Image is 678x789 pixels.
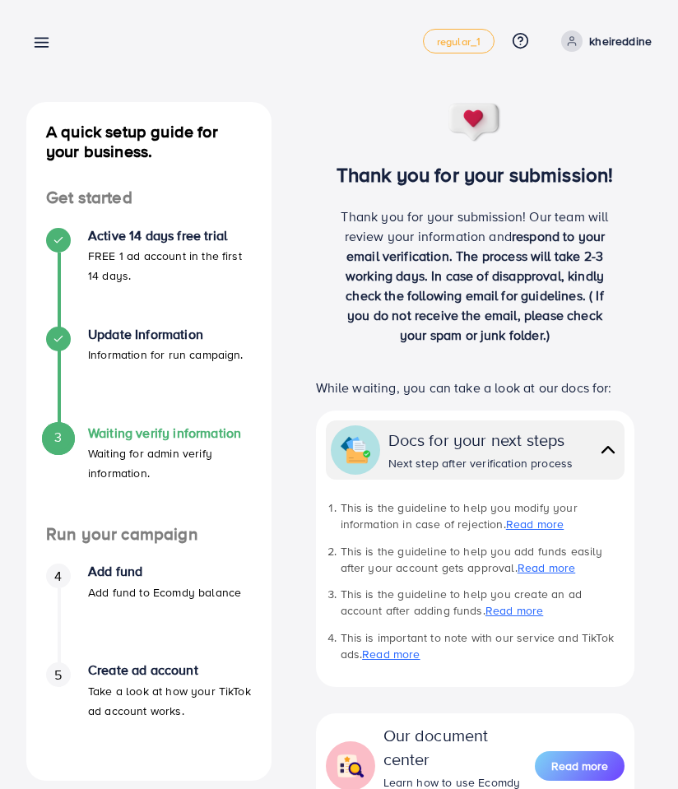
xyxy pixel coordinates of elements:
a: kheireddine [555,30,652,52]
li: This is the guideline to help you modify your information in case of rejection. [341,499,625,533]
li: Active 14 days free trial [26,228,272,327]
p: Information for run campaign. [88,345,244,364]
div: Next step after verification process [388,455,574,471]
p: While waiting, you can take a look at our docs for: [316,378,634,397]
a: Read more [518,559,575,576]
h4: Update Information [88,327,244,342]
li: Waiting verify information [26,425,272,524]
li: Create ad account [26,662,272,761]
img: success [448,102,502,143]
font: regular_1 [437,34,481,49]
li: This is the guideline to help you add funds easily after your account gets approval. [341,543,625,577]
div: Our document center [383,723,535,771]
a: Read more [362,646,420,662]
button: Read more [535,751,625,781]
li: This is important to note with our service and TikTok ads. [341,629,625,663]
span: 3 [54,428,62,447]
span: 4 [54,567,62,586]
img: collapse [341,435,370,465]
li: Add fund [26,564,272,662]
p: FREE 1 ad account in the first 14 days. [88,246,252,285]
h4: A quick setup guide for your business. [26,122,272,161]
h4: Waiting verify information [88,425,252,441]
span: 5 [54,666,62,685]
a: Read more [506,516,564,532]
img: collapse [336,751,365,781]
h3: Thank you for your submission! [298,163,652,187]
p: Waiting for admin verify information. [88,443,252,483]
p: Take a look at how your TikTok ad account works. [88,681,252,721]
span: respond to your email verification. The process will take 2-3 working days. In case of disapprova... [346,227,605,344]
h4: Create ad account [88,662,252,678]
div: Docs for your next steps [388,428,574,452]
p: Add fund to Ecomdy balance [88,582,241,602]
h4: Active 14 days free trial [88,228,252,244]
h4: Run your campaign [26,524,272,545]
li: This is the guideline to help you create an ad account after adding funds. [341,586,625,620]
a: Read more [535,750,625,782]
h4: Get started [26,188,272,208]
li: Update Information [26,327,272,425]
p: kheireddine [589,31,652,51]
img: collapse [597,438,620,462]
h4: Add fund [88,564,241,579]
span: Read more [551,758,608,774]
a: regular_1 [423,29,495,53]
p: Thank you for your submission! Our team will review your information and [333,207,616,345]
a: Read more [485,602,543,619]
